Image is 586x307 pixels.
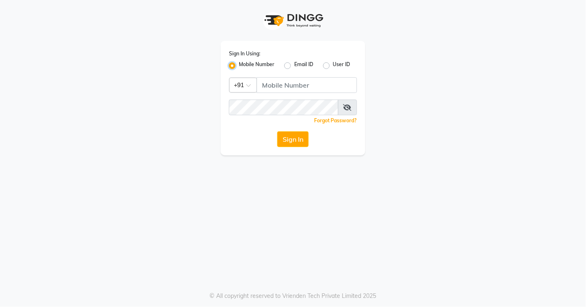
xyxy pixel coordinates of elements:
input: Username [257,77,357,93]
label: User ID [333,61,350,71]
a: Forgot Password? [314,117,357,124]
button: Sign In [277,131,309,147]
label: Email ID [294,61,313,71]
input: Username [229,100,338,115]
label: Sign In Using: [229,50,260,57]
img: logo1.svg [260,8,326,33]
label: Mobile Number [239,61,274,71]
